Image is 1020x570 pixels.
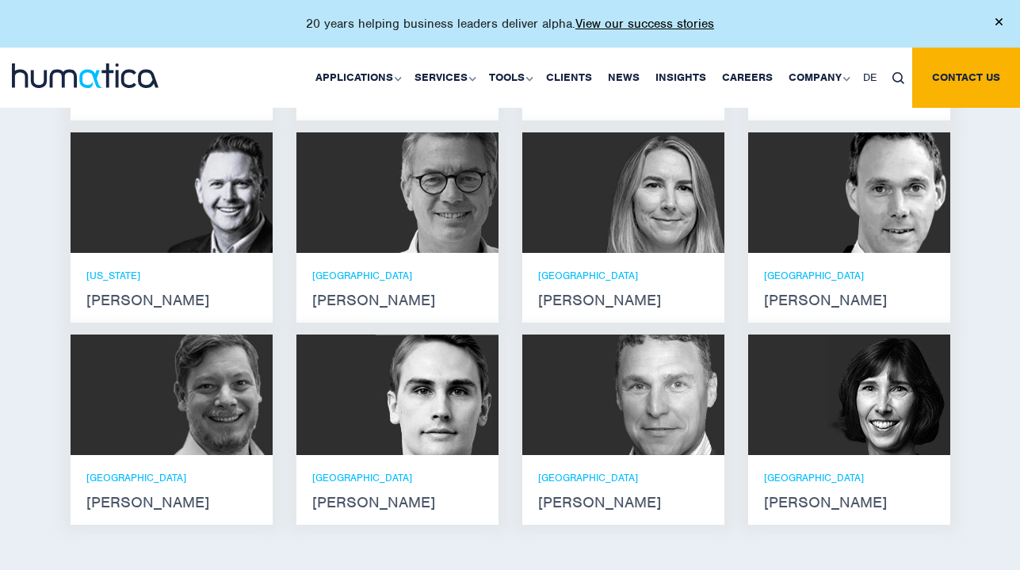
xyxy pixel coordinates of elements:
a: News [600,48,648,108]
a: Company [781,48,855,108]
img: Andreas Knobloch [827,132,950,253]
a: Contact us [912,48,1020,108]
img: Claudio Limacher [150,335,273,455]
p: [GEOGRAPHIC_DATA] [538,471,709,484]
p: 20 years helping business leaders deliver alpha. [306,16,714,32]
p: [GEOGRAPHIC_DATA] [312,269,483,282]
a: Tools [481,48,538,108]
a: Insights [648,48,714,108]
img: Zoë Fox [602,132,724,253]
strong: [PERSON_NAME] [86,294,257,307]
strong: [PERSON_NAME] [86,496,257,509]
a: Services [407,48,481,108]
p: [GEOGRAPHIC_DATA] [312,471,483,484]
strong: [PERSON_NAME] [538,294,709,307]
p: [GEOGRAPHIC_DATA] [764,269,934,282]
span: DE [863,71,877,84]
p: [GEOGRAPHIC_DATA] [764,471,934,484]
p: [US_STATE] [86,269,257,282]
img: search_icon [892,72,904,84]
p: [GEOGRAPHIC_DATA] [86,471,257,484]
strong: [PERSON_NAME] [312,294,483,307]
img: Bryan Turner [602,335,724,455]
a: Careers [714,48,781,108]
img: Jan Löning [376,132,499,253]
img: Paul Simpson [376,335,499,455]
a: Applications [308,48,407,108]
strong: [PERSON_NAME] [538,496,709,509]
strong: [PERSON_NAME] [312,496,483,509]
a: View our success stories [575,16,714,32]
img: Russell Raath [150,132,273,253]
strong: [PERSON_NAME] [764,294,934,307]
img: Karen Wright [827,335,950,455]
strong: [PERSON_NAME] [764,496,934,509]
a: DE [855,48,884,108]
img: logo [12,63,159,88]
p: [GEOGRAPHIC_DATA] [538,269,709,282]
a: Clients [538,48,600,108]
